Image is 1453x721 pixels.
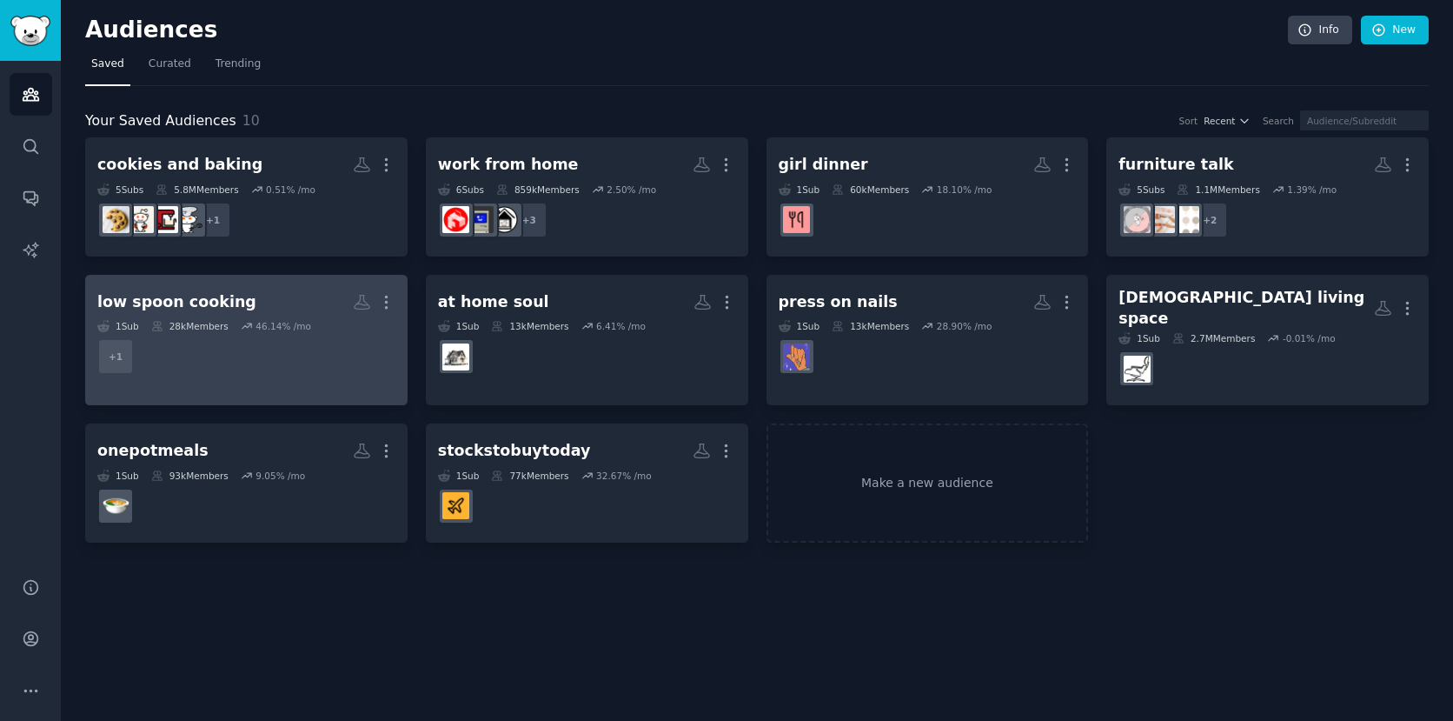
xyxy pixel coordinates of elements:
img: homedecoratingCJ [1172,206,1199,233]
div: low spoon cooking [97,291,256,313]
a: Info [1288,16,1352,45]
img: WFH [491,206,518,233]
img: AskCulinary [176,206,202,233]
img: DesignMyRoom [1124,206,1151,233]
a: at home soul1Sub13kMembers6.41% /moAtHome_Soul [426,275,748,406]
span: 10 [242,112,260,129]
img: PressonNail_Addict [783,344,810,371]
img: AskBaking [151,206,178,233]
div: 13k Members [491,320,568,332]
div: furniture talk [1118,154,1233,176]
a: girl dinner1Sub60kMembers18.10% /moGirlDinner [766,137,1089,257]
div: + 3 [511,202,547,238]
div: 1 Sub [438,470,480,482]
div: 9.05 % /mo [255,470,305,482]
a: work from home6Subs859kMembers2.50% /mo+3WFHWorkspacesdesksetup [426,137,748,257]
a: New [1361,16,1429,45]
div: stockstobuytoday [438,440,591,462]
img: AtHome_Soul [442,344,469,371]
div: 1 Sub [97,320,139,332]
div: 6 Sub s [438,184,484,196]
div: work from home [438,154,579,176]
span: Your Saved Audiences [85,110,236,132]
a: Make a new audience [766,424,1089,543]
img: onepotmeals [103,492,129,519]
div: 1 Sub [438,320,480,332]
input: Audience/Subreddit [1300,110,1429,130]
a: [DEMOGRAPHIC_DATA] living space1Sub2.7MMembers-0.01% /momalelivingspace [1106,275,1429,406]
div: Search [1263,115,1294,127]
img: desksetup [442,206,469,233]
div: 5 Sub s [97,184,143,196]
div: 28k Members [151,320,229,332]
div: 93k Members [151,470,229,482]
a: furniture talk5Subs1.1MMembers1.39% /mo+2homedecoratingCJInteriorDesignHacksDesignMyRoom [1106,137,1429,257]
div: 28.90 % /mo [937,320,992,332]
h2: Audiences [85,17,1288,44]
div: girl dinner [779,154,868,176]
div: + 1 [195,202,231,238]
div: 18.10 % /mo [937,184,992,196]
div: 77k Members [491,470,568,482]
div: 5.8M Members [156,184,238,196]
a: press on nails1Sub13kMembers28.90% /moPressonNail_Addict [766,275,1089,406]
a: Saved [85,50,130,86]
div: 1 Sub [779,184,820,196]
span: Curated [149,57,191,72]
div: at home soul [438,291,549,313]
img: GirlDinner [783,206,810,233]
a: low spoon cooking1Sub28kMembers46.14% /mo+1 [85,275,408,406]
img: Workspaces [467,206,494,233]
span: Trending [216,57,261,72]
img: InteriorDesignHacks [1148,206,1175,233]
div: 32.67 % /mo [596,470,652,482]
div: 1 Sub [779,320,820,332]
div: Sort [1179,115,1198,127]
span: Saved [91,57,124,72]
div: 2.7M Members [1172,332,1255,344]
img: Cookies [103,206,129,233]
div: 1 Sub [97,470,139,482]
div: [DEMOGRAPHIC_DATA] living space [1118,287,1374,330]
div: 1.39 % /mo [1287,184,1337,196]
div: -0.01 % /mo [1283,332,1336,344]
a: Curated [143,50,197,86]
div: 2.50 % /mo [607,184,656,196]
div: 60k Members [832,184,909,196]
div: press on nails [779,291,898,313]
div: + 2 [1191,202,1228,238]
div: 1.1M Members [1177,184,1259,196]
div: 13k Members [832,320,909,332]
div: 46.14 % /mo [255,320,311,332]
img: stockstobuytoday [442,492,469,519]
img: GummySearch logo [10,16,50,46]
a: onepotmeals1Sub93kMembers9.05% /moonepotmeals [85,424,408,543]
div: 0.51 % /mo [266,184,315,196]
div: 6.41 % /mo [596,320,646,332]
div: 5 Sub s [1118,184,1164,196]
button: Recent [1204,115,1251,127]
div: 1 Sub [1118,332,1160,344]
a: cookies and baking5Subs5.8MMembers0.51% /mo+1AskCulinaryAskBakingBakingCookies [85,137,408,257]
div: + 1 [97,338,134,375]
div: 859k Members [496,184,580,196]
span: Recent [1204,115,1235,127]
a: Trending [209,50,267,86]
img: malelivingspace [1124,356,1151,383]
div: cookies and baking [97,154,262,176]
a: stockstobuytoday1Sub77kMembers32.67% /mostockstobuytoday [426,424,748,543]
div: onepotmeals [97,440,209,462]
img: Baking [127,206,154,233]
